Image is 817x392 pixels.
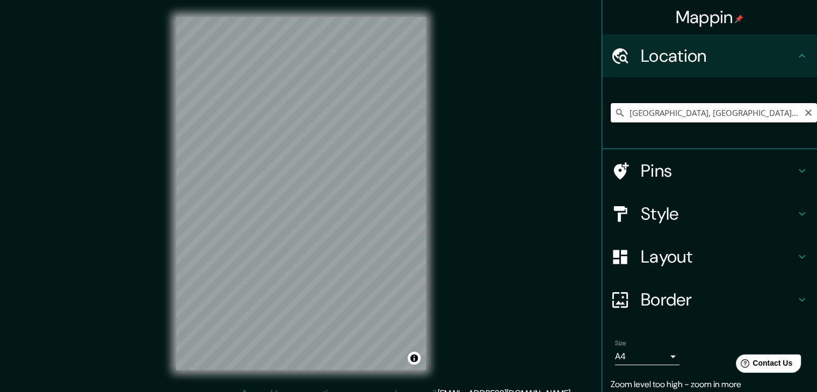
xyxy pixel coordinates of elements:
label: Size [615,339,626,348]
canvas: Map [176,17,426,370]
input: Pick your city or area [611,103,817,122]
div: Location [602,34,817,77]
p: Zoom level too high - zoom in more [611,378,808,391]
h4: Layout [641,246,796,267]
div: Border [602,278,817,321]
img: pin-icon.png [735,14,743,23]
div: Style [602,192,817,235]
div: Pins [602,149,817,192]
h4: Style [641,203,796,224]
h4: Border [641,289,796,310]
button: Toggle attribution [408,352,421,365]
div: A4 [615,348,679,365]
h4: Pins [641,160,796,182]
div: Layout [602,235,817,278]
h4: Mappin [676,6,744,28]
button: Clear [804,107,813,117]
h4: Location [641,45,796,67]
iframe: Help widget launcher [721,350,805,380]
